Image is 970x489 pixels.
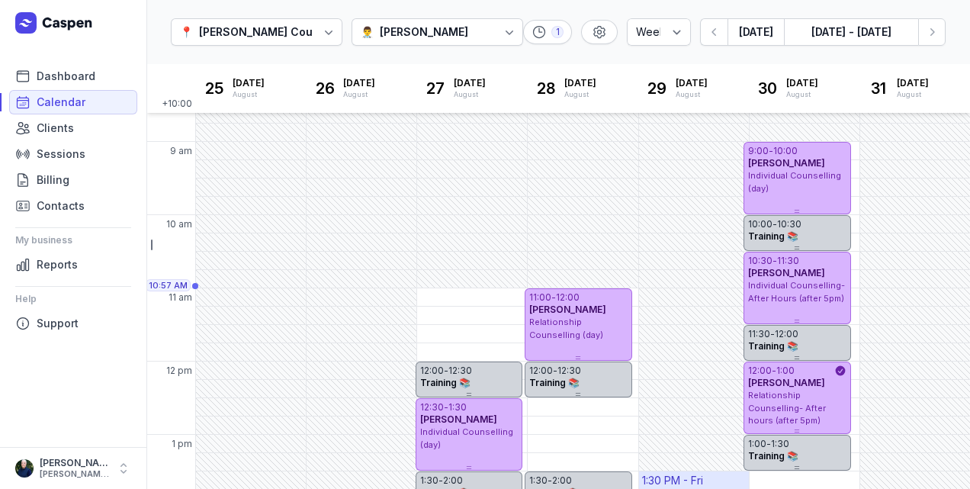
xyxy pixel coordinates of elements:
[748,377,825,388] span: [PERSON_NAME]
[180,23,193,41] div: 📍
[529,377,580,388] span: Training 📚
[438,475,443,487] div: -
[564,77,596,89] span: [DATE]
[420,426,513,450] span: Individual Counselling (day)
[645,76,670,101] div: 29
[748,170,841,194] span: Individual Counselling (day)
[15,459,34,478] img: User profile image
[169,291,192,304] span: 11 am
[37,256,78,274] span: Reports
[343,89,375,100] div: August
[676,77,708,89] span: [DATE]
[15,287,131,311] div: Help
[552,475,572,487] div: 2:00
[37,145,85,163] span: Sessions
[551,291,556,304] div: -
[775,328,798,340] div: 12:00
[37,119,74,137] span: Clients
[172,438,192,450] span: 1 pm
[444,401,448,413] div: -
[748,157,825,169] span: [PERSON_NAME]
[529,304,606,315] span: [PERSON_NAME]
[454,89,486,100] div: August
[443,475,463,487] div: 2:00
[170,145,192,157] span: 9 am
[748,218,772,230] div: 10:00
[37,171,69,189] span: Billing
[313,76,337,101] div: 26
[548,475,552,487] div: -
[748,267,825,278] span: [PERSON_NAME]
[40,457,110,469] div: [PERSON_NAME]
[786,77,818,89] span: [DATE]
[748,438,766,450] div: 1:00
[233,77,265,89] span: [DATE]
[448,401,467,413] div: 1:30
[727,18,784,46] button: [DATE]
[361,23,374,41] div: 👨‍⚕️
[748,365,772,377] div: 12:00
[15,228,131,253] div: My business
[748,280,845,304] span: Individual Counselling- After Hours (after 5pm)
[771,438,789,450] div: 1:30
[897,77,929,89] span: [DATE]
[233,89,265,100] div: August
[420,365,444,377] div: 12:00
[529,317,603,340] span: Relationship Counselling (day)
[448,365,472,377] div: 12:30
[748,450,798,462] span: Training 📚
[769,145,773,157] div: -
[564,89,596,100] div: August
[529,365,553,377] div: 12:00
[202,76,226,101] div: 25
[748,328,770,340] div: 11:30
[897,89,929,100] div: August
[777,255,799,267] div: 11:30
[37,314,79,333] span: Support
[748,390,826,426] span: Relationship Counselling- After hours (after 5pm)
[37,197,85,215] span: Contacts
[420,413,497,425] span: [PERSON_NAME]
[676,89,708,100] div: August
[786,89,818,100] div: August
[766,438,771,450] div: -
[776,365,795,377] div: 1:00
[553,365,557,377] div: -
[642,473,703,488] div: 1:30 PM - Fri
[37,93,85,111] span: Calendar
[166,365,192,377] span: 12 pm
[420,377,471,388] span: Training 📚
[772,255,777,267] div: -
[454,77,486,89] span: [DATE]
[777,218,801,230] div: 10:30
[149,279,188,291] span: 10:57 AM
[529,475,548,487] div: 1:30
[772,218,777,230] div: -
[772,365,776,377] div: -
[162,98,195,113] span: +10:00
[40,469,110,480] div: [PERSON_NAME][EMAIL_ADDRESS][DOMAIN_NAME][PERSON_NAME]
[748,255,772,267] div: 10:30
[37,67,95,85] span: Dashboard
[444,365,448,377] div: -
[770,328,775,340] div: -
[166,218,192,230] span: 10 am
[551,26,564,38] div: 1
[343,77,375,89] span: [DATE]
[784,18,918,46] button: [DATE] - [DATE]
[756,76,780,101] div: 30
[199,23,355,41] div: [PERSON_NAME] Counselling
[423,76,448,101] div: 27
[557,365,581,377] div: 12:30
[748,145,769,157] div: 9:00
[420,475,438,487] div: 1:30
[866,76,891,101] div: 31
[420,401,444,413] div: 12:30
[748,340,798,352] span: Training 📚
[534,76,558,101] div: 28
[380,23,468,41] div: [PERSON_NAME]
[773,145,798,157] div: 10:00
[529,291,551,304] div: 11:00
[748,230,798,242] span: Training 📚
[556,291,580,304] div: 12:00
